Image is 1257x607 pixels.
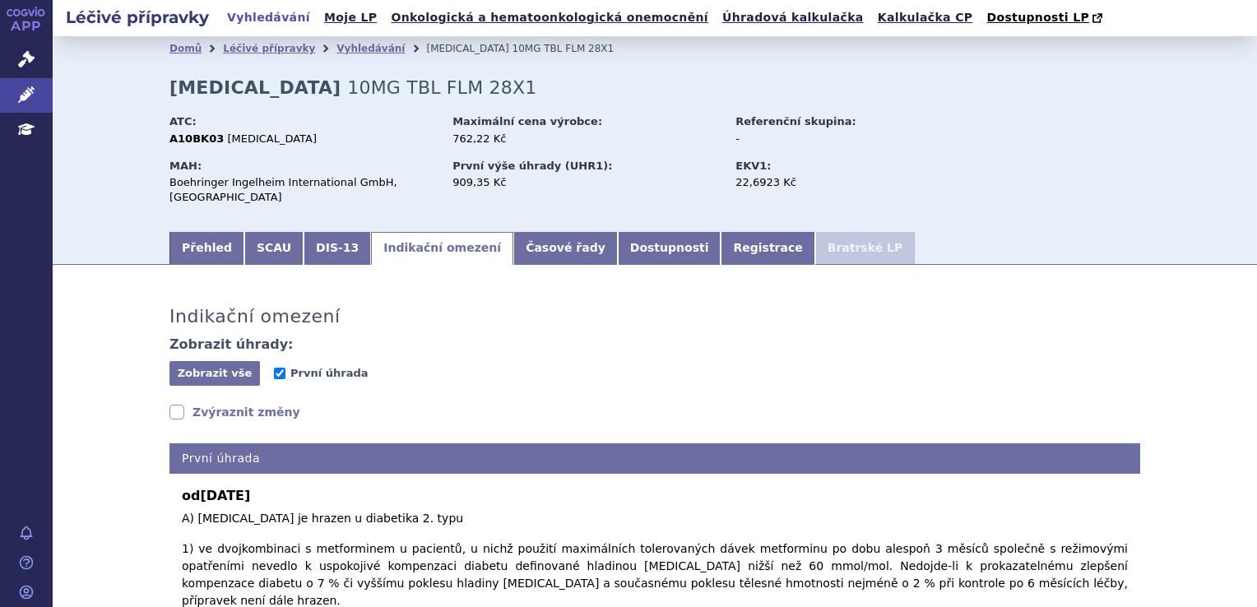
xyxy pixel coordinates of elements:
a: SCAU [244,232,304,265]
a: Dostupnosti LP [981,7,1111,30]
strong: ATC: [169,115,197,127]
span: 10MG TBL FLM 28X1 [347,77,536,98]
a: Moje LP [319,7,382,29]
strong: Maximální cena výrobce: [452,115,602,127]
span: Zobrazit vše [178,367,253,379]
h2: Léčivé přípravky [53,6,222,29]
a: Vyhledávání [336,43,405,54]
span: 10MG TBL FLM 28X1 [513,43,615,54]
a: Indikační omezení [371,232,513,265]
a: Dostupnosti [618,232,721,265]
span: První úhrada [290,367,368,379]
div: Boehringer Ingelheim International GmbH, [GEOGRAPHIC_DATA] [169,175,437,205]
a: Přehled [169,232,244,265]
a: Domů [169,43,202,54]
button: Zobrazit vše [169,361,260,386]
input: První úhrada [274,368,285,379]
a: Časové řady [513,232,618,265]
a: Léčivé přípravky [223,43,315,54]
a: DIS-13 [304,232,371,265]
a: Vyhledávání [222,7,315,29]
span: [MEDICAL_DATA] [227,132,317,145]
b: od [182,486,1128,506]
strong: [MEDICAL_DATA] [169,77,341,98]
h3: Indikační omezení [169,306,341,327]
strong: A10BK03 [169,132,224,145]
a: Onkologická a hematoonkologická onemocnění [386,7,713,29]
span: [MEDICAL_DATA] [426,43,508,54]
div: 909,35 Kč [452,175,720,190]
div: 22,6923 Kč [735,175,921,190]
h4: První úhrada [169,443,1140,474]
span: [DATE] [200,488,250,503]
span: Dostupnosti LP [986,11,1089,24]
div: - [735,132,921,146]
strong: Referenční skupina: [735,115,856,127]
a: Kalkulačka CP [873,7,978,29]
div: 762,22 Kč [452,132,720,146]
h4: Zobrazit úhrady: [169,336,294,353]
a: Zvýraznit změny [169,404,300,420]
strong: EKV1: [735,160,771,172]
strong: První výše úhrady (UHR1): [452,160,612,172]
a: Úhradová kalkulačka [717,7,869,29]
a: Registrace [721,232,814,265]
strong: MAH: [169,160,202,172]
